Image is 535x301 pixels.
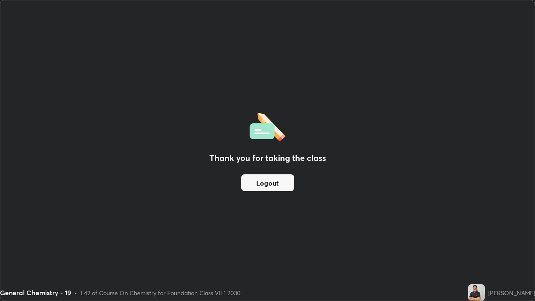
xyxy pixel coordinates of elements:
[250,110,285,142] img: offlineFeedback.1438e8b3.svg
[81,288,241,297] div: L42 of Course On Chemistry for Foundation Class VII 1 2030
[74,288,77,297] div: •
[488,288,535,297] div: [PERSON_NAME]
[241,174,294,191] button: Logout
[209,152,326,164] h2: Thank you for taking the class
[468,284,485,301] img: c6578a43076444c38e725e8103efd974.jpg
